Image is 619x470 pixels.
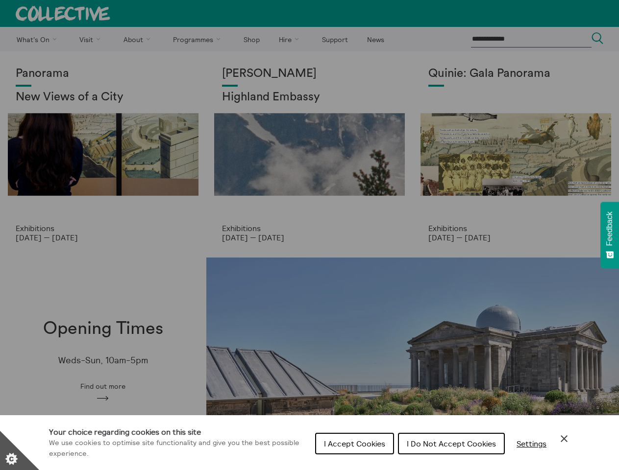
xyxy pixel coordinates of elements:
[558,433,570,445] button: Close Cookie Control
[315,433,394,454] button: I Accept Cookies
[600,202,619,268] button: Feedback - Show survey
[49,438,307,459] p: We use cookies to optimise site functionality and give you the best possible experience.
[49,426,307,438] h1: Your choice regarding cookies on this site
[407,439,496,448] span: I Do Not Accept Cookies
[324,439,385,448] span: I Accept Cookies
[605,211,614,246] span: Feedback
[509,434,554,453] button: Settings
[517,439,546,448] span: Settings
[398,433,505,454] button: I Do Not Accept Cookies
